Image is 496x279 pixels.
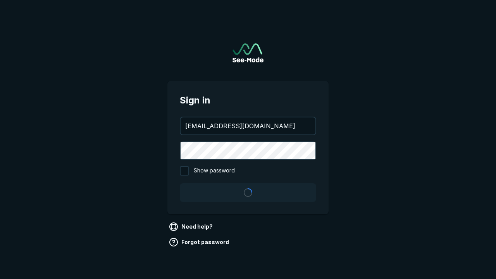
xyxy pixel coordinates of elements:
span: Sign in [180,93,316,107]
input: your@email.com [181,117,315,134]
a: Go to sign in [232,43,263,62]
span: Show password [194,166,235,176]
a: Forgot password [167,236,232,248]
a: Need help? [167,220,216,233]
img: See-Mode Logo [232,43,263,62]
